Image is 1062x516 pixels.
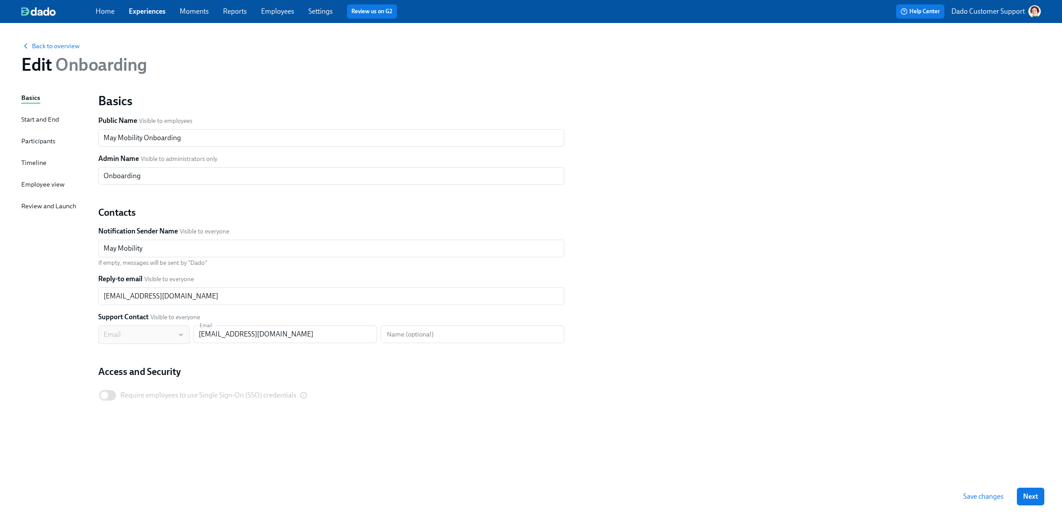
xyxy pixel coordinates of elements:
[900,7,940,16] span: Help Center
[21,93,40,103] div: Basics
[98,325,190,344] div: Email
[98,259,564,267] p: If empty, messages will be sent by "Dado"
[261,7,294,15] a: Employees
[351,7,392,16] a: Review us on G2
[1028,5,1041,18] img: AATXAJw-nxTkv1ws5kLOi-TQIsf862R-bs_0p3UQSuGH=s96-c
[98,274,142,284] label: Reply-to email
[98,312,149,322] label: Support Contact
[98,93,564,109] h1: Basics
[180,227,229,236] span: Visible to everyone
[951,7,1025,16] p: Dado Customer Support
[21,158,46,168] div: Timeline
[129,7,165,15] a: Experiences
[21,201,76,211] div: Review and Launch
[150,313,200,321] span: Visible to everyone
[96,7,115,15] a: Home
[957,488,1010,505] button: Save changes
[141,155,217,163] span: Visible to administrators only
[21,115,59,124] div: Start and End
[144,275,194,283] span: Visible to everyone
[98,365,564,378] h2: Access and Security
[180,7,209,15] a: Moments
[896,4,944,19] button: Help Center
[98,206,564,219] h2: Contacts
[98,167,564,185] input: Leave empty to use the regular experience title
[21,54,147,75] h1: Edit
[98,116,137,126] label: Public Name
[139,117,192,125] span: Visible to employees
[963,492,1004,501] span: Save changes
[21,136,55,146] div: Participants
[347,4,397,19] button: Review us on G2
[951,5,1041,18] button: Dado Customer Support
[120,390,307,400] div: To require employees to log in via SSO, integrate a Single Sign-On provider under Organization → ...
[223,7,247,15] a: Reports
[120,390,296,400] div: Require employees to use Single Sign-On (SSO) credentials
[98,240,564,257] input: e.g. People Team
[98,226,178,236] label: Notification Sender Name
[1017,488,1044,505] button: Next
[98,287,564,305] input: e.g. peopleteam@company.com
[21,7,96,16] a: dado
[1023,492,1038,501] span: Next
[21,42,80,50] button: Back to overview
[21,180,65,189] div: Employee view
[308,7,333,15] a: Settings
[52,54,147,75] span: Onboarding
[21,7,56,16] img: dado
[98,154,139,164] label: Admin Name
